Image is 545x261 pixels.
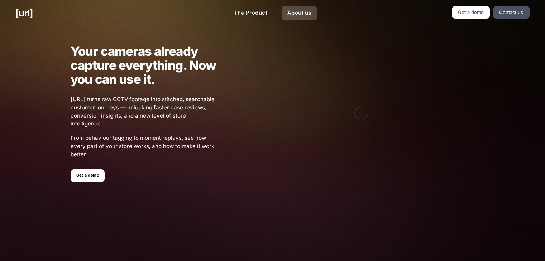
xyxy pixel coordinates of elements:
[15,6,33,20] a: [URL]
[71,44,216,86] h1: Your cameras already capture everything. Now you can use it.
[493,6,530,19] a: Contact us
[452,6,490,19] a: Get a demo
[282,6,317,20] a: About us
[71,95,216,128] span: [URL] turns raw CCTV footage into stitched, searchable customer journeys — unlocking faster case ...
[71,134,216,158] span: From behaviour tagging to moment replays, see how every part of your store works, and how to make...
[228,6,273,20] a: The Product
[71,169,105,182] a: Get a demo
